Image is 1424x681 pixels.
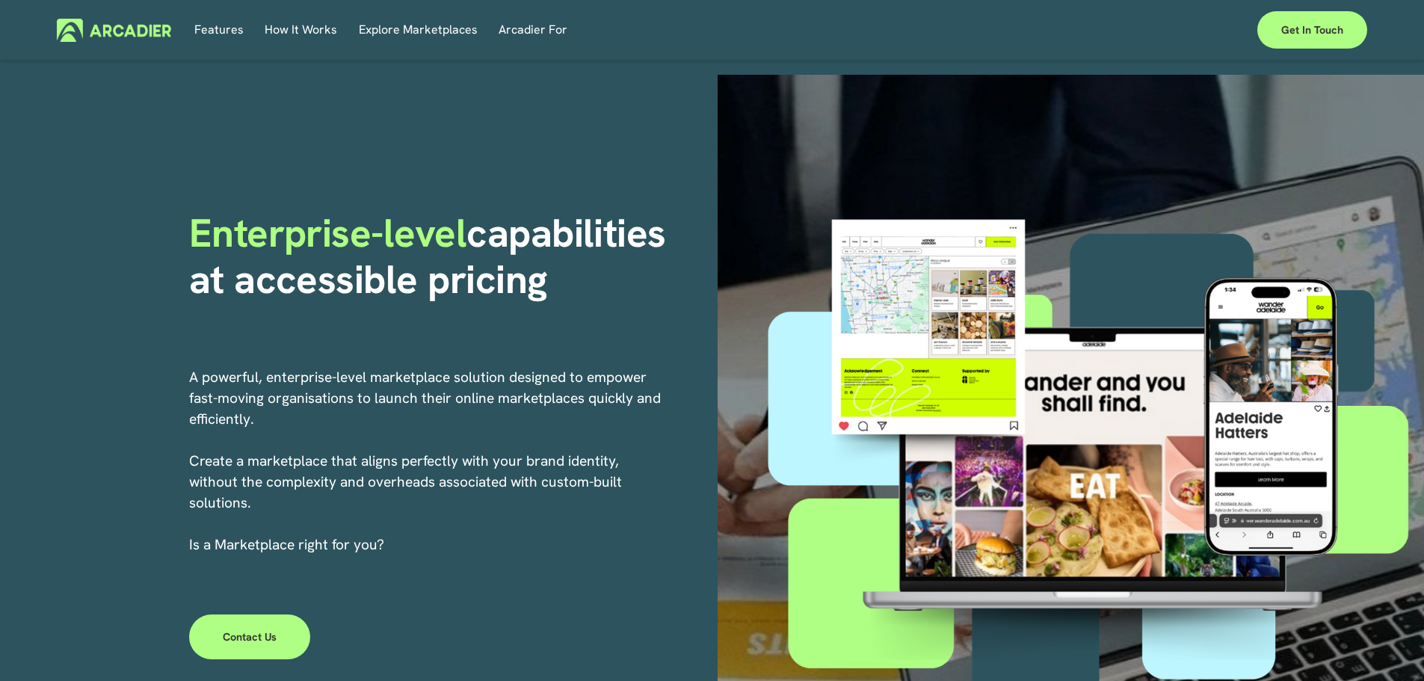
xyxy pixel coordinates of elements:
[194,19,244,42] a: Features
[1349,609,1424,681] iframe: Chat Widget
[359,19,478,42] a: Explore Marketplaces
[499,19,567,42] a: folder dropdown
[499,19,567,40] span: Arcadier For
[189,614,311,659] a: Contact Us
[189,207,676,305] strong: capabilities at accessible pricing
[1257,11,1367,49] a: Get in touch
[193,535,384,554] a: s a Marketplace right for you?
[265,19,337,40] span: How It Works
[57,19,171,42] img: Arcadier
[189,207,467,259] span: Enterprise-level
[189,367,663,555] p: A powerful, enterprise-level marketplace solution designed to empower fast-moving organisations t...
[265,19,337,42] a: folder dropdown
[189,535,384,554] span: I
